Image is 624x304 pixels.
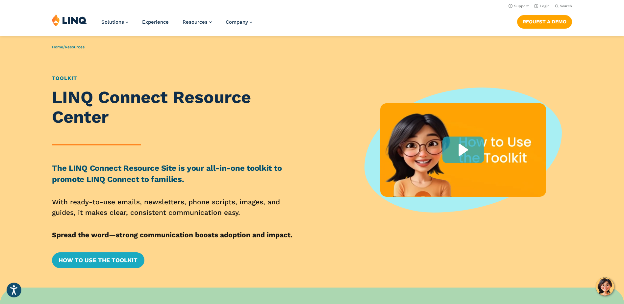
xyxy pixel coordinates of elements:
a: Support [509,4,529,8]
span: Resources [183,19,208,25]
nav: Primary Navigation [101,14,252,36]
span: / [52,45,85,49]
a: Solutions [101,19,128,25]
img: LINQ | K‑12 Software [52,14,87,26]
a: Experience [142,19,169,25]
nav: Button Navigation [517,14,572,28]
a: Resources [183,19,212,25]
strong: The LINQ Connect Resource Site is your all-in-one toolkit to promote LINQ Connect to families. [52,164,282,184]
span: Solutions [101,19,124,25]
div: Play [442,137,484,163]
button: Open Search Bar [555,4,572,9]
h1: LINQ Connect Resource Center [52,88,304,127]
a: Login [534,4,550,8]
button: Hello, have a question? Let’s chat. [596,277,614,296]
p: With ready-to-use emails, newsletters, phone scripts, images, and guides, it makes clear, consist... [52,197,304,218]
strong: Spread the word—strong communication boosts adoption and impact. [52,231,292,239]
a: How to Use the Toolkit [52,252,144,268]
a: Home [52,45,63,49]
a: Company [226,19,252,25]
span: Company [226,19,248,25]
a: Resources [65,45,85,49]
a: Request a Demo [517,15,572,28]
a: Toolkit [52,75,77,81]
span: Search [560,4,572,8]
